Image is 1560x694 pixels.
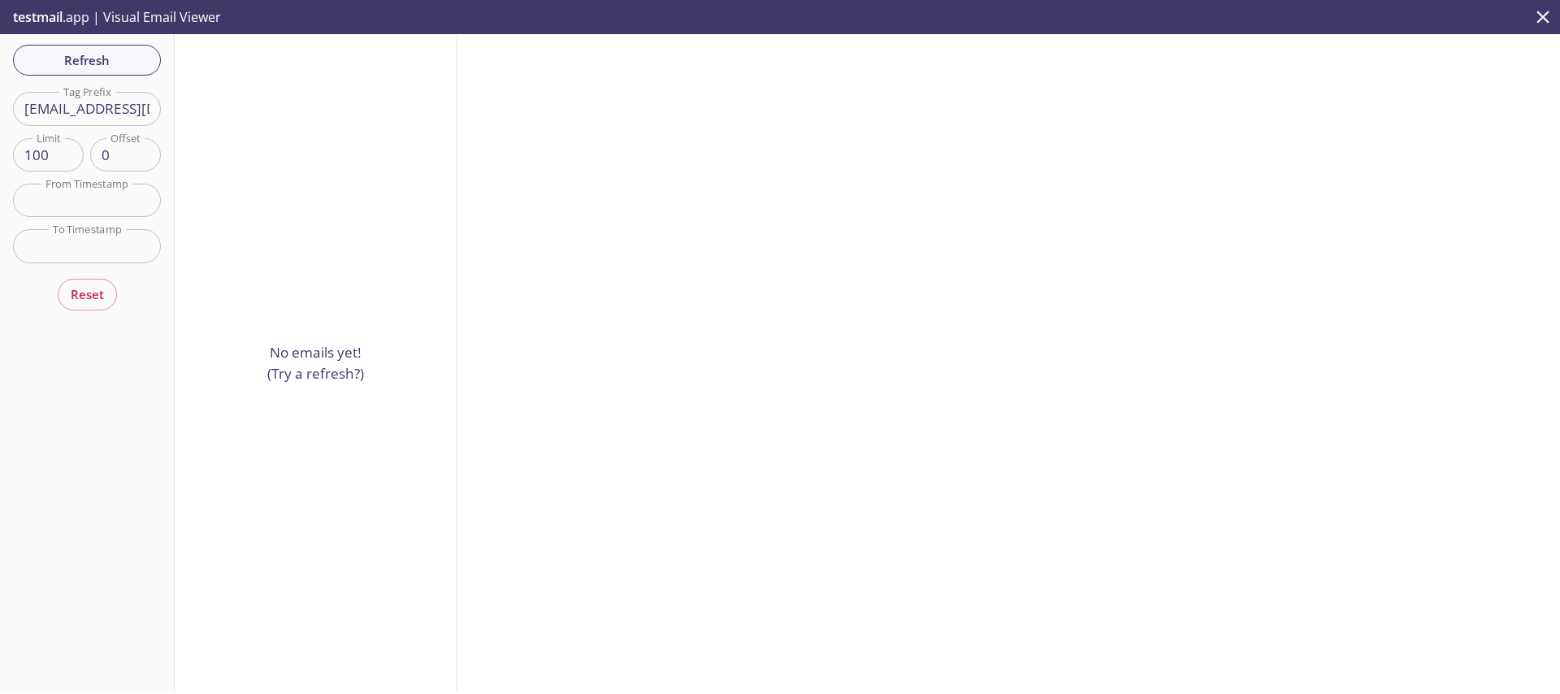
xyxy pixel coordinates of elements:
[71,284,104,305] span: Reset
[26,50,148,71] span: Refresh
[13,8,63,26] span: testmail
[58,279,117,310] button: Reset
[13,45,161,76] button: Refresh
[267,342,364,384] p: No emails yet! (Try a refresh?)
